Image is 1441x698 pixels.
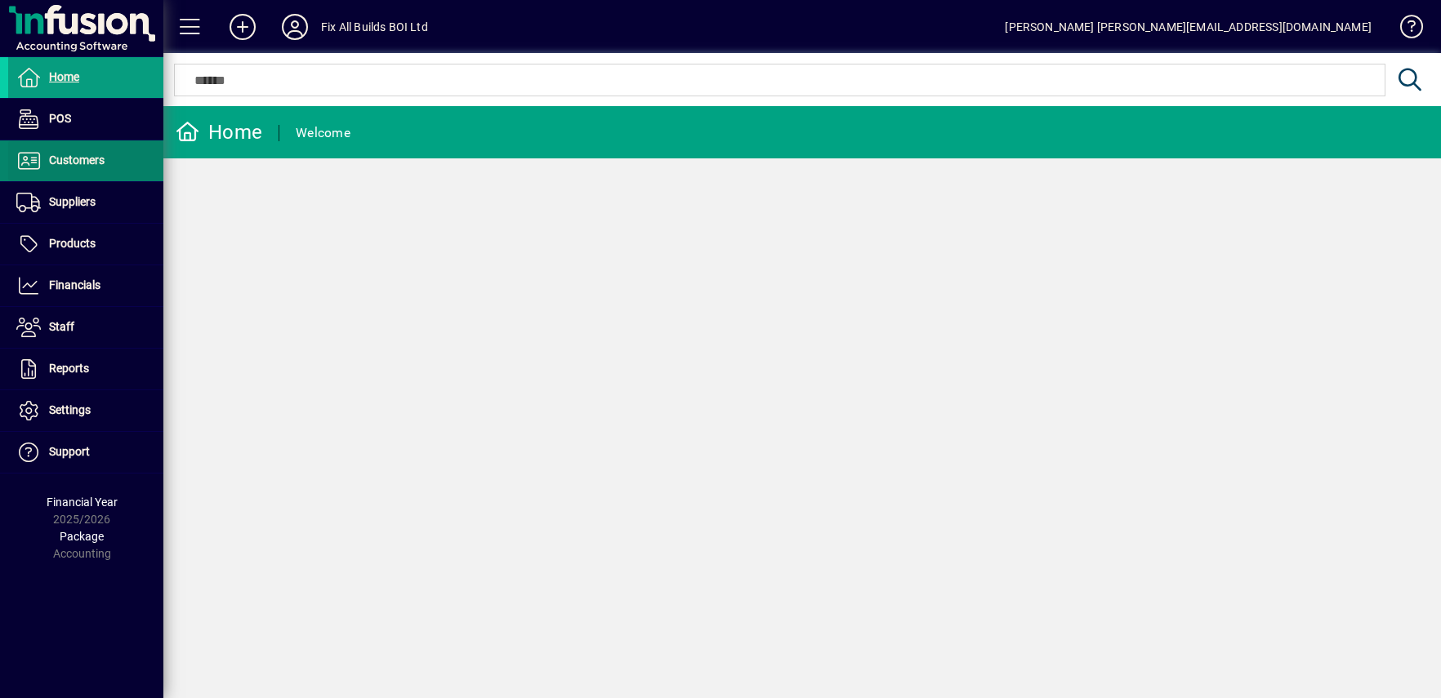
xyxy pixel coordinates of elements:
div: Fix All Builds BOI Ltd [321,14,428,40]
span: Products [49,237,96,250]
a: Suppliers [8,182,163,223]
button: Profile [269,12,321,42]
a: Customers [8,140,163,181]
span: Home [49,70,79,83]
a: Financials [8,265,163,306]
a: POS [8,99,163,140]
span: Financial Year [47,496,118,509]
a: Support [8,432,163,473]
a: Reports [8,349,163,389]
span: Support [49,445,90,458]
div: [PERSON_NAME] [PERSON_NAME][EMAIL_ADDRESS][DOMAIN_NAME] [1005,14,1372,40]
span: Package [60,530,104,543]
span: Staff [49,320,74,333]
span: Financials [49,278,100,291]
a: Staff [8,307,163,348]
span: Customers [49,153,105,167]
button: Add [216,12,269,42]
div: Home [176,119,262,145]
a: Settings [8,390,163,431]
span: Settings [49,403,91,416]
a: Knowledge Base [1388,3,1421,56]
span: Reports [49,362,89,375]
span: Suppliers [49,195,96,208]
div: Welcome [296,120,350,146]
a: Products [8,224,163,265]
span: POS [49,112,71,125]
